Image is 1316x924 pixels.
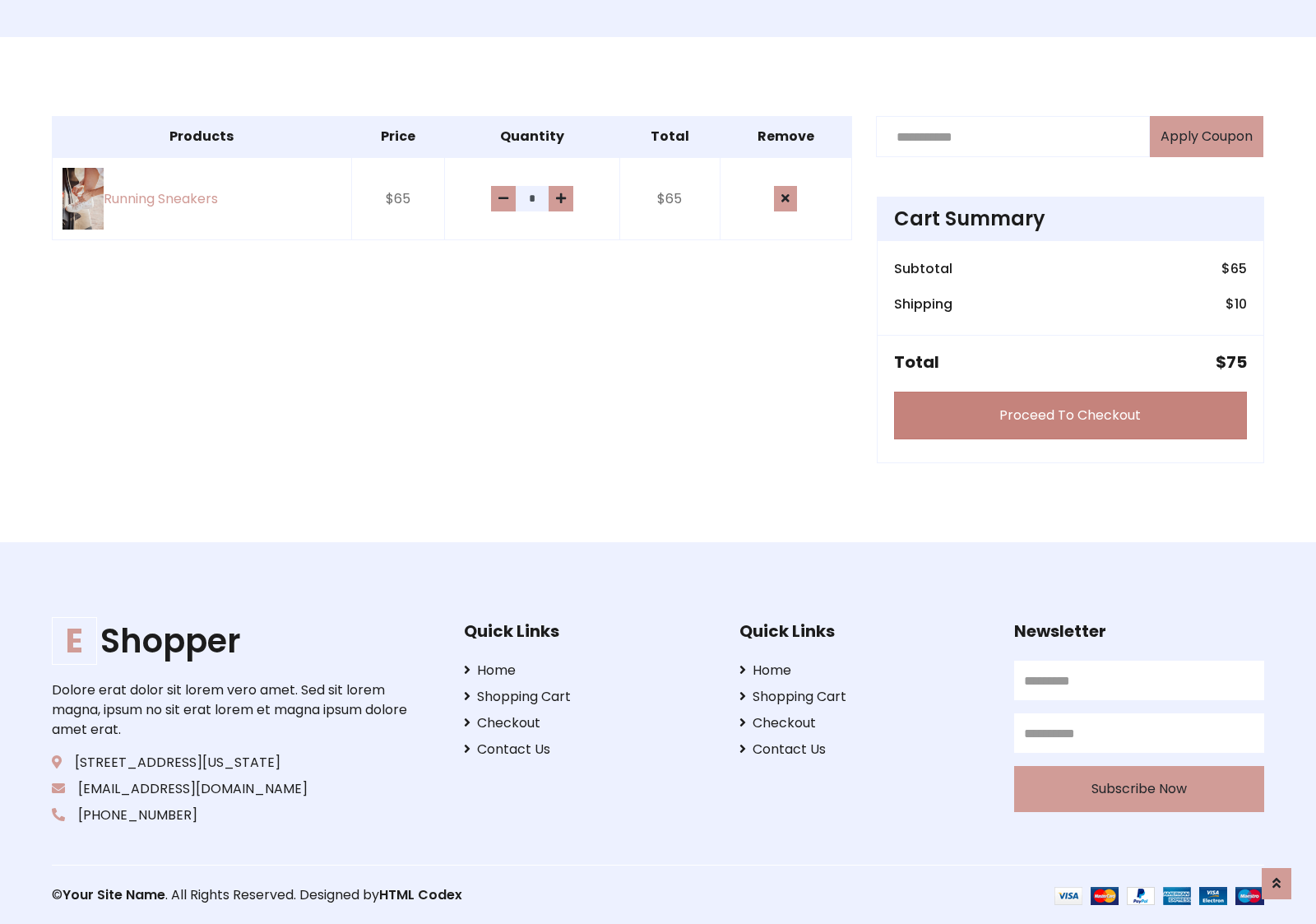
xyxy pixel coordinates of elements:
[894,352,939,372] h5: Total
[739,621,989,641] h5: Quick Links
[63,885,165,904] a: Your Site Name
[63,168,341,230] a: Running Sneakers
[739,661,989,680] a: Home
[52,617,97,665] span: E
[1226,351,1247,374] span: 75
[894,296,952,312] h6: Shipping
[894,207,1247,231] h4: Cart Summary
[53,117,352,158] th: Products
[52,885,658,905] p: © . All Rights Reserved. Designed by
[1230,259,1247,278] span: 65
[739,740,989,759] a: Contact Us
[351,117,445,158] th: Price
[351,157,445,240] td: $65
[379,885,462,904] a: HTML Codex
[52,621,412,661] h1: Shopper
[894,261,952,276] h6: Subtotal
[739,687,989,707] a: Shopping Cart
[52,806,412,825] p: [PHONE_NUMBER]
[52,753,412,773] p: [STREET_ADDRESS][US_STATE]
[52,779,412,799] p: [EMAIL_ADDRESS][DOMAIN_NAME]
[1014,621,1264,641] h5: Newsletter
[464,621,714,641] h5: Quick Links
[1014,766,1264,812] button: Subscribe Now
[894,392,1247,439] a: Proceed To Checkout
[52,621,412,661] a: EShopper
[1221,261,1247,276] h6: $
[464,740,714,759] a: Contact Us
[720,117,851,158] th: Remove
[739,713,989,733] a: Checkout
[1235,295,1247,313] span: 10
[1226,296,1247,312] h6: $
[1216,352,1247,372] h5: $
[619,117,720,158] th: Total
[464,661,714,680] a: Home
[464,687,714,707] a: Shopping Cart
[1150,116,1263,157] button: Apply Coupon
[464,713,714,733] a: Checkout
[445,117,619,158] th: Quantity
[52,680,412,740] p: Dolore erat dolor sit lorem vero amet. Sed sit lorem magna, ipsum no sit erat lorem et magna ipsu...
[619,157,720,240] td: $65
